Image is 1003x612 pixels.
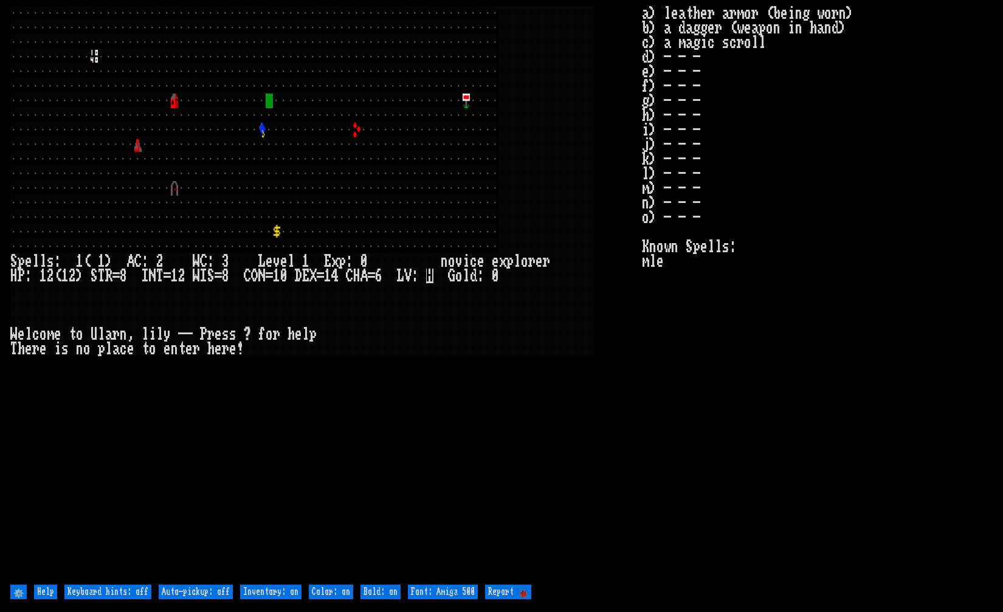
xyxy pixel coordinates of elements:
[10,585,27,599] input: ⚙️
[455,269,463,283] div: o
[448,254,455,269] div: o
[76,254,83,269] div: 1
[215,327,222,342] div: e
[193,254,200,269] div: W
[258,327,266,342] div: f
[477,269,484,283] div: :
[10,342,18,356] div: T
[149,269,156,283] div: N
[506,254,514,269] div: p
[127,327,134,342] div: ,
[69,269,76,283] div: 2
[244,327,251,342] div: ?
[149,342,156,356] div: o
[61,269,69,283] div: 1
[463,269,470,283] div: l
[492,254,499,269] div: e
[142,254,149,269] div: :
[149,327,156,342] div: i
[178,327,185,342] div: -
[47,327,54,342] div: m
[222,254,229,269] div: 3
[266,254,273,269] div: e
[127,342,134,356] div: e
[543,254,550,269] div: r
[40,342,47,356] div: e
[54,269,61,283] div: (
[280,254,288,269] div: e
[258,269,266,283] div: N
[448,269,455,283] div: G
[76,269,83,283] div: )
[120,327,127,342] div: n
[171,342,178,356] div: n
[47,269,54,283] div: 2
[280,269,288,283] div: 0
[236,342,244,356] div: !
[346,254,353,269] div: :
[360,585,401,599] input: Bold: on
[273,269,280,283] div: 1
[98,342,105,356] div: p
[18,327,25,342] div: e
[470,269,477,283] div: d
[54,342,61,356] div: i
[404,269,412,283] div: V
[492,269,499,283] div: 0
[54,254,61,269] div: :
[134,254,142,269] div: C
[83,254,91,269] div: (
[112,327,120,342] div: r
[25,254,32,269] div: e
[156,269,164,283] div: T
[156,254,164,269] div: 2
[10,327,18,342] div: W
[302,327,309,342] div: l
[32,342,40,356] div: r
[193,342,200,356] div: r
[485,585,531,599] input: Report 🐞
[408,585,478,599] input: Font: Amiga 500
[375,269,382,283] div: 6
[455,254,463,269] div: v
[32,254,40,269] div: l
[288,327,295,342] div: h
[331,254,339,269] div: x
[32,327,40,342] div: c
[266,327,273,342] div: o
[353,269,360,283] div: H
[159,585,233,599] input: Auto-pickup: off
[178,269,185,283] div: 2
[164,327,171,342] div: y
[18,342,25,356] div: h
[324,254,331,269] div: E
[360,269,368,283] div: A
[521,254,528,269] div: o
[105,269,112,283] div: R
[317,269,324,283] div: =
[105,254,112,269] div: )
[470,254,477,269] div: c
[309,585,353,599] input: Color: on
[18,254,25,269] div: p
[258,254,266,269] div: L
[25,342,32,356] div: e
[18,269,25,283] div: P
[412,269,419,283] div: :
[185,327,193,342] div: -
[34,585,57,599] input: Help
[273,254,280,269] div: v
[127,254,134,269] div: A
[397,269,404,283] div: L
[215,342,222,356] div: e
[309,327,317,342] div: p
[25,269,32,283] div: :
[244,269,251,283] div: C
[64,585,151,599] input: Keyboard hints: off
[368,269,375,283] div: =
[171,269,178,283] div: 1
[288,254,295,269] div: l
[105,342,112,356] div: l
[54,327,61,342] div: e
[10,269,18,283] div: H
